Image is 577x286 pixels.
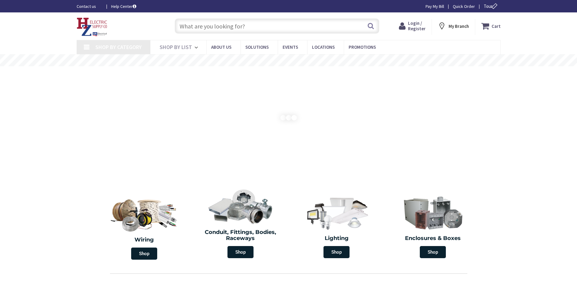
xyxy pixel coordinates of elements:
a: Help Center [111,3,136,9]
span: Shop [420,246,446,258]
h2: Enclosures & Boxes [389,235,476,242]
span: Login / Register [408,20,426,31]
a: Enclosures & Boxes Shop [386,192,479,261]
strong: Cart [492,21,501,31]
span: Shop By List [160,44,192,51]
span: Shop [323,246,350,258]
img: HZ Electric Supply [77,18,108,36]
input: What are you looking for? [175,18,379,34]
rs-layer: Free Same Day Pickup at 8 Locations [235,57,343,64]
span: Shop By Category [95,44,142,51]
span: Promotions [349,44,376,50]
span: Shop [227,246,254,258]
a: Lighting Shop [290,192,383,261]
h2: Conduit, Fittings, Bodies, Raceways [197,229,284,242]
span: Solutions [245,44,269,50]
h2: Lighting [293,235,380,242]
a: Conduit, Fittings, Bodies, Raceways Shop [194,186,287,261]
span: About Us [211,44,231,50]
a: Pay My Bill [426,3,444,9]
a: Login / Register [399,21,426,31]
div: My Branch [438,21,469,31]
a: Wiring Shop [96,192,193,263]
a: Contact us [77,3,101,9]
a: Cart [481,21,501,31]
span: Shop [131,248,157,260]
span: Tour [484,3,499,9]
span: Events [283,44,298,50]
h2: Wiring [99,237,190,243]
a: Quick Order [453,3,475,9]
span: Locations [312,44,335,50]
strong: My Branch [449,23,469,29]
